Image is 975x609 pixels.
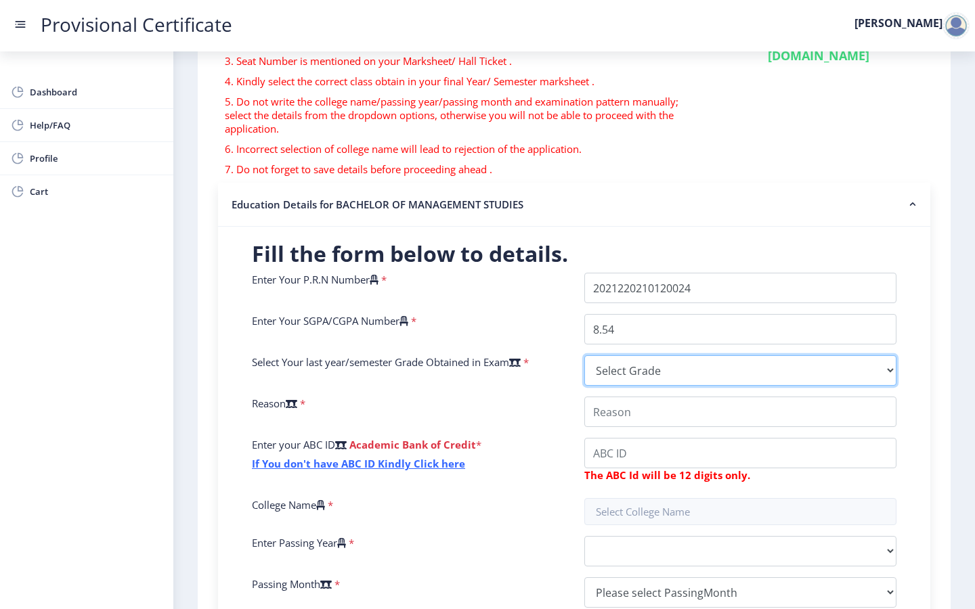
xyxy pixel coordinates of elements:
span: Cart [30,183,162,200]
input: Select College Name [584,498,896,525]
p: 3. Seat Number is mentioned on your Marksheet/ Hall Ticket . [225,54,679,68]
label: Passing Month [252,577,332,591]
h2: Fill the form below to details. [252,240,896,267]
label: Enter Passing Year [252,536,346,549]
p: 4. Kindly select the correct class obtain in your final Year/ Semester marksheet . [225,74,679,88]
b: The ABC Id will be 12 digits only. [584,468,750,482]
input: ABC ID [584,438,896,468]
input: Grade Point [584,314,896,344]
input: Reason [584,397,896,427]
b: Academic Bank of Credit [349,438,476,451]
p: 6. Incorrect selection of college name will lead to rejection of the application. [225,142,679,156]
label: Enter Your SGPA/CGPA Number [252,314,408,328]
label: Enter your ABC ID [252,438,347,451]
span: Profile [30,150,162,166]
label: College Name [252,498,325,512]
input: P.R.N Number [584,273,896,303]
label: Select Your last year/semester Grade Obtained in Exam [252,355,521,369]
p: 5. Do not write the college name/passing year/passing month and examination pattern manually; sel... [225,95,679,135]
p: 7. Do not forget to save details before proceeding ahead . [225,162,679,176]
a: Provisional Certificate [27,18,246,32]
span: Help/FAQ [30,117,162,133]
nb-accordion-item-header: Education Details for BACHELOR OF MANAGEMENT STUDIES [218,183,930,227]
label: [PERSON_NAME] [854,18,942,28]
span: Dashboard [30,84,162,100]
label: Reason [252,397,297,410]
a: If You don't have ABC ID Kindly Click here [252,457,465,470]
label: Enter Your P.R.N Number [252,273,378,286]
